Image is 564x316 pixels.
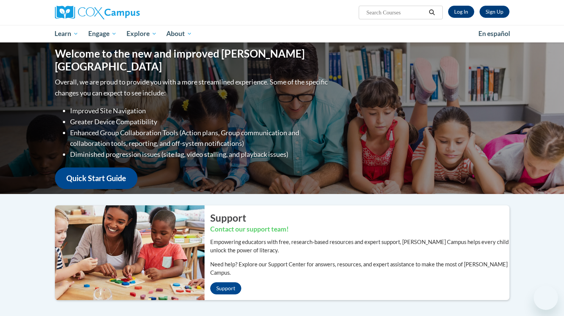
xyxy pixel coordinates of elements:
h1: Welcome to the new and improved [PERSON_NAME][GEOGRAPHIC_DATA] [55,47,330,73]
a: Log In [448,6,474,18]
span: En español [478,30,510,38]
div: Main menu [44,25,521,42]
li: Enhanced Group Collaboration Tools (Action plans, Group communication and collaboration tools, re... [70,127,330,149]
span: Explore [127,29,157,38]
button: Search [426,8,437,17]
p: Overall, we are proud to provide you with a more streamlined experience. Some of the specific cha... [55,77,330,99]
iframe: Button to launch messaging window [534,286,558,310]
li: Improved Site Navigation [70,105,330,116]
p: Empowering educators with free, research-based resources and expert support, [PERSON_NAME] Campus... [210,238,509,255]
span: About [166,29,192,38]
img: Cox Campus [55,6,140,19]
a: Explore [122,25,162,42]
h2: Support [210,211,509,225]
span: Engage [88,29,117,38]
a: Learn [50,25,84,42]
img: ... [49,205,205,300]
a: Cox Campus [55,6,199,19]
input: Search Courses [366,8,426,17]
a: En español [473,26,515,42]
h3: Contact our support team! [210,225,509,234]
li: Greater Device Compatibility [70,116,330,127]
a: Engage [83,25,122,42]
a: Quick Start Guide [55,167,137,189]
span: Learn [55,29,78,38]
a: About [161,25,197,42]
li: Diminished progression issues (site lag, video stalling, and playback issues) [70,149,330,160]
p: Need help? Explore our Support Center for answers, resources, and expert assistance to make the m... [210,260,509,277]
a: Register [480,6,509,18]
a: Support [210,282,241,294]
